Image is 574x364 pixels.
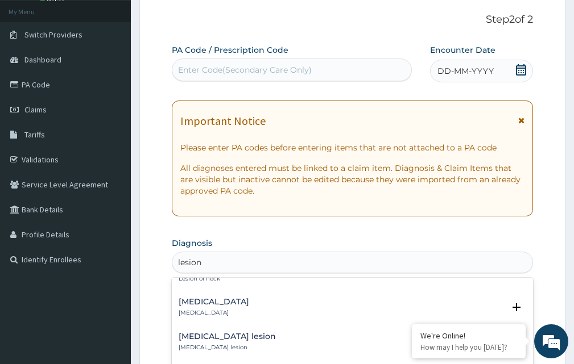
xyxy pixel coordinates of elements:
[187,6,214,33] div: Minimize live chat window
[66,110,157,224] span: We're online!
[179,332,276,341] h4: [MEDICAL_DATA] lesion
[420,342,517,352] p: How may I help you today?
[24,104,47,115] span: Claims
[437,65,494,77] span: DD-MM-YYYY
[172,44,288,56] label: PA Code / Prescription Code
[172,237,212,249] label: Diagnosis
[24,30,82,40] span: Switch Providers
[180,115,266,127] h1: Important Notice
[510,300,523,314] i: open select status
[59,64,191,78] div: Chat with us now
[172,14,533,26] p: Step 2 of 2
[24,129,45,140] span: Tariffs
[21,57,46,85] img: d_794563401_company_1708531726252_794563401
[179,275,238,283] p: Lesion of neck
[24,55,61,65] span: Dashboard
[420,330,517,341] div: We're Online!
[178,64,312,76] div: Enter Code(Secondary Care Only)
[430,44,495,56] label: Encounter Date
[179,309,249,317] p: [MEDICAL_DATA]
[179,298,249,306] h4: [MEDICAL_DATA]
[179,344,276,352] p: [MEDICAL_DATA] lesion
[180,162,525,196] p: All diagnoses entered must be linked to a claim item. Diagnosis & Claim Items that are visible bu...
[6,243,217,283] textarea: Type your message and hit 'Enter'
[180,142,525,153] p: Please enter PA codes before entering items that are not attached to a PA code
